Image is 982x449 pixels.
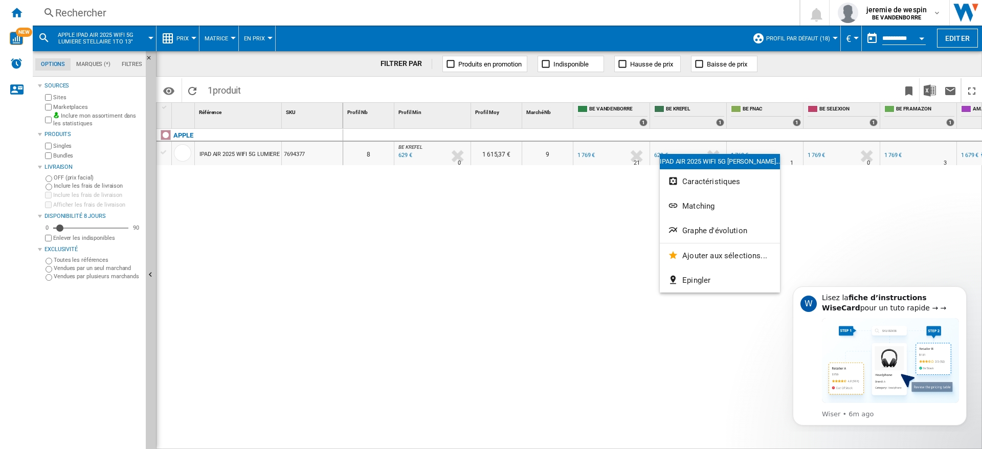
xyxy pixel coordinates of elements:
span: Graphe d'évolution [682,226,747,235]
button: Epingler... [660,268,780,293]
iframe: Intercom notifications message [777,277,982,432]
button: Ajouter aux sélections... [660,243,780,268]
button: Graphe d'évolution [660,218,780,243]
span: Ajouter aux sélections... [682,251,767,260]
span: Epingler [682,276,710,285]
span: Caractéristiques [682,177,740,186]
button: Caractéristiques [660,169,780,194]
button: Matching [660,194,780,218]
span: Matching [682,201,715,211]
div: IPAD AIR 2025 WIFI 5G [PERSON_NAME]... [660,154,780,169]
